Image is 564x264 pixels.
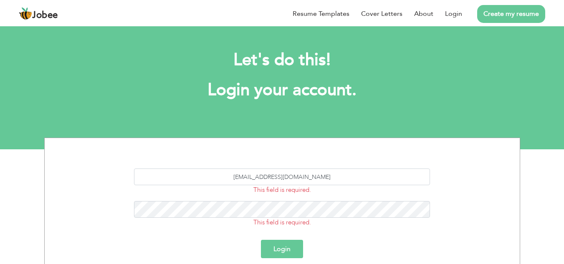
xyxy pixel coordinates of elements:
a: About [414,9,433,19]
img: jobee.io [19,7,32,20]
a: Create my resume [477,5,545,23]
input: Email [134,168,430,185]
span: This field is required. [253,186,311,194]
span: Jobee [32,11,58,20]
button: Login [261,240,303,258]
h1: Login your account. [57,79,508,101]
a: Resume Templates [293,9,349,19]
h2: Let's do this! [57,49,508,71]
a: Jobee [19,7,58,20]
a: Login [445,9,462,19]
a: Cover Letters [361,9,402,19]
span: This field is required. [253,218,311,226]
